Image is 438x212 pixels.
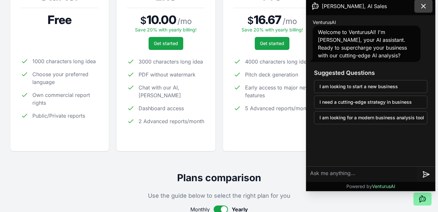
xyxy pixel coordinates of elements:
[254,13,282,26] span: 16.67
[32,57,96,65] span: 1000 characters long idea
[313,19,336,26] span: VenturusAI
[346,183,395,190] p: Powered by
[314,96,427,109] button: I need a cutting-edge strategy in business
[322,2,387,10] span: [PERSON_NAME], AI Sales
[149,37,183,50] button: Get started
[241,27,303,32] span: Save 20% with yearly billing!
[314,68,427,77] h3: Suggested Questions
[10,172,428,183] h2: Plans comparison
[255,37,289,50] button: Get started
[372,183,395,189] span: VenturusAI
[10,191,428,200] p: Use the guide below to select the right plan for you
[139,117,204,125] span: 2 Advanced reports/month
[32,70,98,86] span: Choose your preferred language
[32,91,98,107] span: Own commercial report rights
[140,15,147,26] span: $
[314,80,427,93] button: I am looking to start a new business
[154,40,178,47] span: Get started
[139,104,184,112] span: Dashboard access
[260,40,284,47] span: Get started
[245,58,309,65] span: 4000 characters long idea
[314,111,427,124] button: I am looking for a modern business analysis tool
[283,16,297,27] span: / mo
[139,58,203,65] span: 3000 characters long idea
[147,13,176,26] span: 10.00
[48,13,71,26] span: Free
[135,27,197,32] span: Save 20% with yearly billing!
[139,71,196,78] span: PDF without watermark
[245,84,311,99] span: Early access to major new features
[139,84,205,99] span: Chat with our AI, [PERSON_NAME]
[245,104,311,112] span: 5 Advanced reports/month
[32,112,85,120] span: Public/Private reports
[247,15,254,26] span: $
[245,71,298,78] span: Pitch deck generation
[318,29,407,59] span: Welcome to VenturusAI! I'm [PERSON_NAME], your AI assistant. Ready to supercharge your business w...
[177,16,192,27] span: / mo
